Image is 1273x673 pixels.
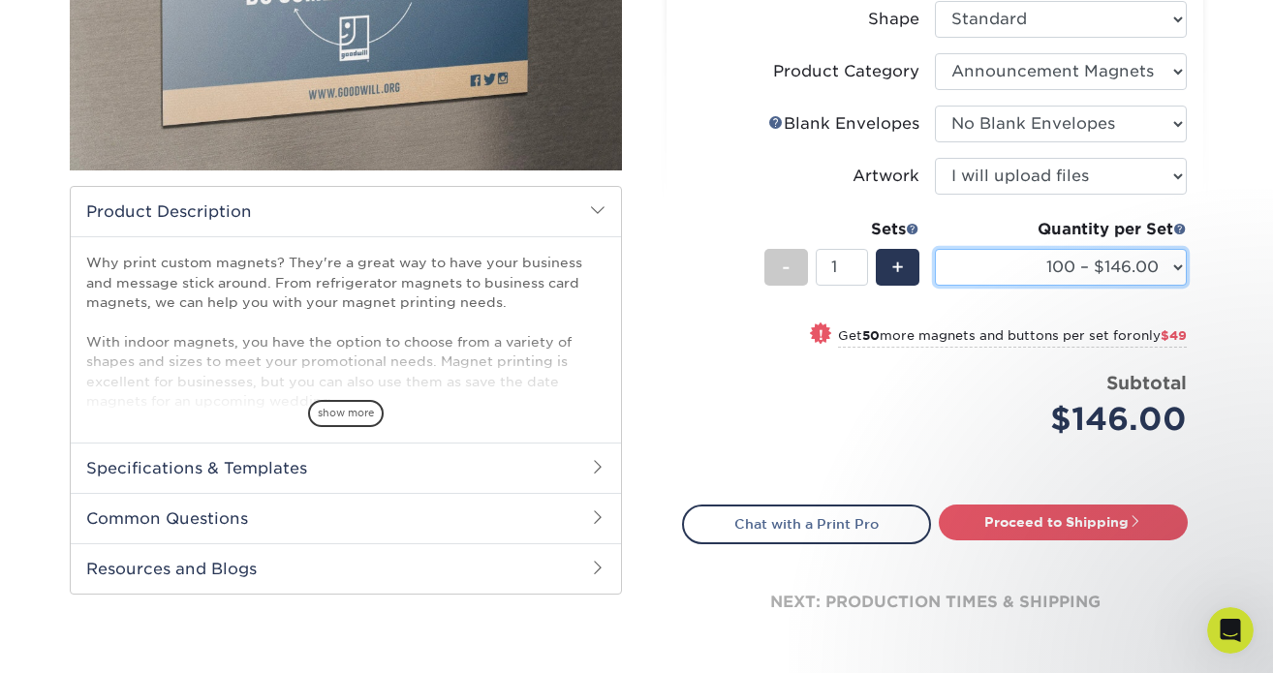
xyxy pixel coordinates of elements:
[838,328,1187,348] small: Get more magnets and buttons per set for
[1106,372,1187,393] strong: Subtotal
[1161,328,1187,343] span: $49
[71,443,621,493] h2: Specifications & Templates
[768,112,919,136] div: Blank Envelopes
[71,543,621,594] h2: Resources and Blogs
[86,253,605,411] p: Why print custom magnets? They're a great way to have your business and message stick around. Fro...
[71,187,621,236] h2: Product Description
[1207,607,1254,654] iframe: Intercom live chat
[949,396,1187,443] div: $146.00
[868,8,919,31] div: Shape
[1133,328,1187,343] span: only
[853,165,919,188] div: Artwork
[935,218,1187,241] div: Quantity per Set
[773,60,919,83] div: Product Category
[891,253,904,282] span: +
[308,400,384,426] span: show more
[682,544,1188,660] div: next: production times & shipping
[862,328,880,343] strong: 50
[71,493,621,543] h2: Common Questions
[764,218,919,241] div: Sets
[782,253,791,282] span: -
[819,324,823,345] span: !
[682,505,931,543] a: Chat with a Print Pro
[939,505,1188,539] a: Proceed to Shipping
